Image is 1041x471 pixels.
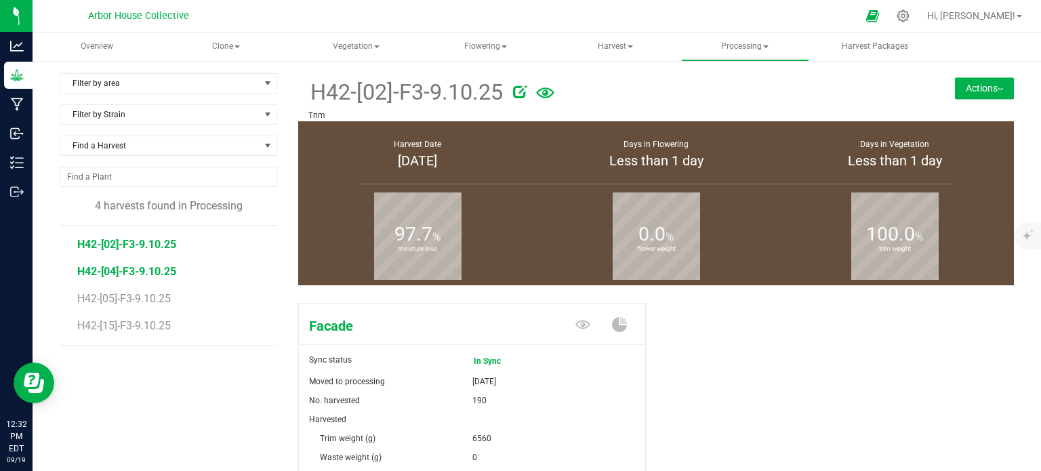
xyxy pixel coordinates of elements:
[320,453,382,462] span: Waste weight (g)
[309,415,346,424] span: Harvested
[308,76,503,109] span: H42-[02]-F3-9.10.25
[14,363,54,403] iframe: Resource center
[60,74,260,93] span: Filter by area
[299,316,529,336] span: Facade
[6,455,26,465] p: 09/19
[927,10,1015,21] span: Hi, [PERSON_NAME]!
[851,188,939,310] b: trim weight
[309,377,385,386] span: Moved to processing
[792,138,997,150] div: Days in Vegetation
[895,9,912,22] div: Manage settings
[422,33,550,61] a: Flowering
[792,150,997,171] div: Less than 1 day
[955,77,1014,99] button: Actions
[308,121,527,188] group-info-box: Harvest Date
[552,33,678,60] span: Harvest
[309,396,360,405] span: No. harvested
[33,33,161,61] a: Overview
[785,121,1004,188] group-info-box: Days in vegetation
[62,41,131,52] span: Overview
[472,391,487,410] span: 190
[162,33,290,61] a: Clone
[472,429,491,448] span: 6560
[10,39,24,53] inline-svg: Analytics
[6,418,26,455] p: 12:32 PM EDT
[308,188,527,285] group-info-box: Moisture loss %
[60,167,277,186] input: NO DATA FOUND
[315,138,520,150] div: Harvest Date
[474,352,528,371] span: In Sync
[309,355,352,365] span: Sync status
[554,138,758,150] div: Days in Flowering
[551,33,679,61] a: Harvest
[682,33,809,60] span: Processing
[60,105,260,124] span: Filter by Strain
[77,292,171,305] span: H42-[05]-F3-9.10.25
[681,33,809,61] a: Processing
[10,185,24,199] inline-svg: Outbound
[823,41,926,52] span: Harvest Packages
[60,136,260,155] span: Find a Harvest
[10,156,24,169] inline-svg: Inventory
[374,188,462,310] b: moisture loss
[260,74,277,93] span: select
[163,33,289,60] span: Clone
[10,68,24,82] inline-svg: Grow
[811,33,939,61] a: Harvest Packages
[422,33,549,60] span: Flowering
[472,350,529,372] span: In Sync
[613,188,700,310] b: flower weight
[88,10,189,22] span: Arbor House Collective
[292,33,420,61] a: Vegetation
[857,3,888,29] span: Open Ecommerce Menu
[547,188,765,285] group-info-box: Flower weight %
[293,33,420,60] span: Vegetation
[60,198,277,214] div: 4 harvests found in Processing
[554,150,758,171] div: Less than 1 day
[315,150,520,171] div: [DATE]
[77,238,176,251] span: H42-[02]-F3-9.10.25
[10,127,24,140] inline-svg: Inbound
[77,265,176,278] span: H42-[04]-F3-9.10.25
[10,98,24,111] inline-svg: Manufacturing
[320,434,375,443] span: Trim weight (g)
[77,319,171,332] span: H42-[15]-F3-9.10.25
[547,121,765,188] group-info-box: Days in flowering
[472,448,477,467] span: 0
[308,109,884,121] p: Trim
[472,372,496,391] span: [DATE]
[785,188,1004,285] group-info-box: Trim weight %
